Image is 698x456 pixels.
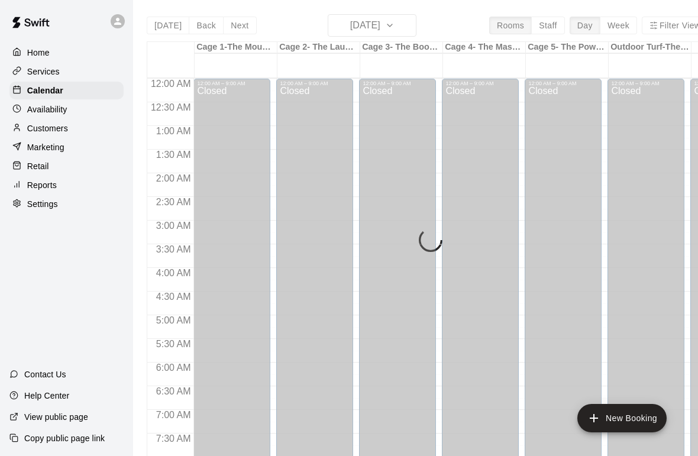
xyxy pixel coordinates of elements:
[609,42,691,53] div: Outdoor Turf-The Yard
[148,79,194,89] span: 12:00 AM
[9,101,124,118] a: Availability
[443,42,526,53] div: Cage 4- The Mash Zone
[153,410,194,420] span: 7:00 AM
[153,434,194,444] span: 7:30 AM
[9,82,124,99] a: Calendar
[24,368,66,380] p: Contact Us
[526,42,609,53] div: Cage 5- The Power Alley
[9,44,124,62] a: Home
[528,80,598,86] div: 12:00 AM – 9:00 AM
[577,404,667,432] button: add
[9,63,124,80] a: Services
[153,173,194,183] span: 2:00 AM
[27,141,64,153] p: Marketing
[153,386,194,396] span: 6:30 AM
[611,80,681,86] div: 12:00 AM – 9:00 AM
[9,119,124,137] a: Customers
[363,80,432,86] div: 12:00 AM – 9:00 AM
[153,363,194,373] span: 6:00 AM
[277,42,360,53] div: Cage 2- The Launch Pad
[27,198,58,210] p: Settings
[153,197,194,207] span: 2:30 AM
[27,47,50,59] p: Home
[153,315,194,325] span: 5:00 AM
[27,160,49,172] p: Retail
[153,339,194,349] span: 5:30 AM
[9,176,124,194] a: Reports
[9,195,124,213] a: Settings
[153,126,194,136] span: 1:00 AM
[27,122,68,134] p: Customers
[9,157,124,175] a: Retail
[9,138,124,156] a: Marketing
[280,80,350,86] div: 12:00 AM – 9:00 AM
[27,104,67,115] p: Availability
[153,292,194,302] span: 4:30 AM
[360,42,443,53] div: Cage 3- The Boom Box
[197,80,267,86] div: 12:00 AM – 9:00 AM
[27,85,63,96] p: Calendar
[24,432,105,444] p: Copy public page link
[153,244,194,254] span: 3:30 AM
[27,179,57,191] p: Reports
[24,411,88,423] p: View public page
[27,66,60,77] p: Services
[24,390,69,402] p: Help Center
[445,80,515,86] div: 12:00 AM – 9:00 AM
[153,150,194,160] span: 1:30 AM
[195,42,277,53] div: Cage 1-The Mound Lab
[153,268,194,278] span: 4:00 AM
[148,102,194,112] span: 12:30 AM
[153,221,194,231] span: 3:00 AM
